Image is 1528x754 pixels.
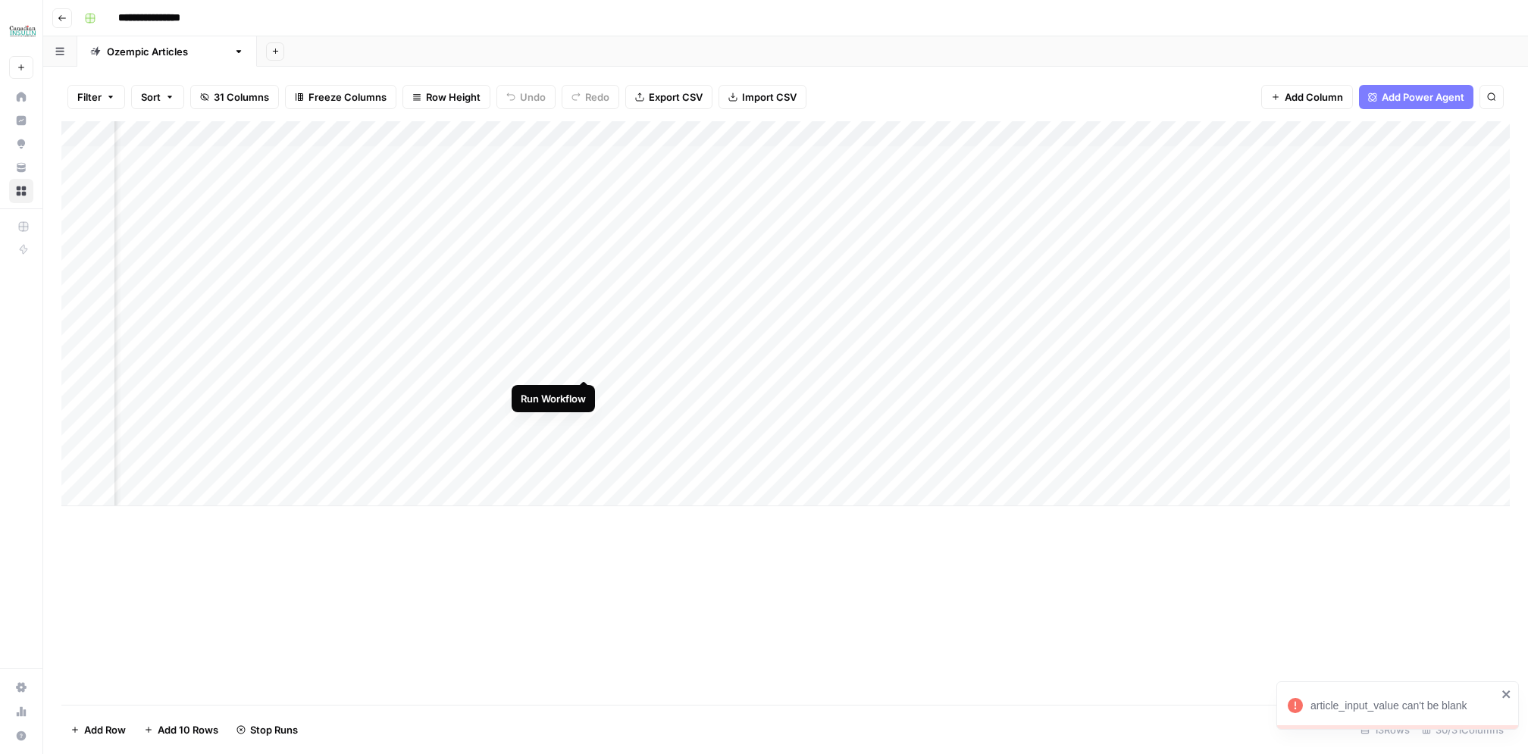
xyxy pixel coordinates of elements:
div: [MEDICAL_DATA] Articles [107,44,227,59]
span: Export CSV [649,89,703,105]
button: Help + Support [9,724,33,748]
a: Opportunities [9,132,33,156]
a: Insights [9,108,33,133]
div: article_input_value can't be blank [1310,698,1497,713]
div: Run Workflow [521,391,586,406]
button: Stop Runs [227,718,307,742]
button: Add 10 Rows [135,718,227,742]
button: Undo [496,85,556,109]
span: 31 Columns [214,89,269,105]
span: Undo [520,89,546,105]
span: Add Column [1285,89,1343,105]
a: Settings [9,675,33,699]
button: Add Row [61,718,135,742]
a: Usage [9,699,33,724]
span: Filter [77,89,102,105]
button: Sort [131,85,184,109]
button: Add Column [1261,85,1353,109]
a: Home [9,85,33,109]
div: 13 Rows [1354,718,1416,742]
span: Add Row [84,722,126,737]
a: [MEDICAL_DATA] Articles [77,36,257,67]
span: Redo [585,89,609,105]
button: Row Height [402,85,490,109]
span: Row Height [426,89,481,105]
span: Sort [141,89,161,105]
img: BCI Logo [9,17,36,45]
button: Redo [562,85,619,109]
span: Stop Runs [250,722,298,737]
button: Workspace: BCI [9,12,33,50]
button: Filter [67,85,125,109]
div: 30/31 Columns [1416,718,1510,742]
button: 31 Columns [190,85,279,109]
button: close [1501,688,1512,700]
button: Freeze Columns [285,85,396,109]
span: Add Power Agent [1382,89,1464,105]
span: Import CSV [742,89,797,105]
button: Add Power Agent [1359,85,1473,109]
button: Export CSV [625,85,712,109]
span: Freeze Columns [308,89,387,105]
button: Import CSV [719,85,806,109]
a: Browse [9,179,33,203]
span: Add 10 Rows [158,722,218,737]
a: Your Data [9,155,33,180]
